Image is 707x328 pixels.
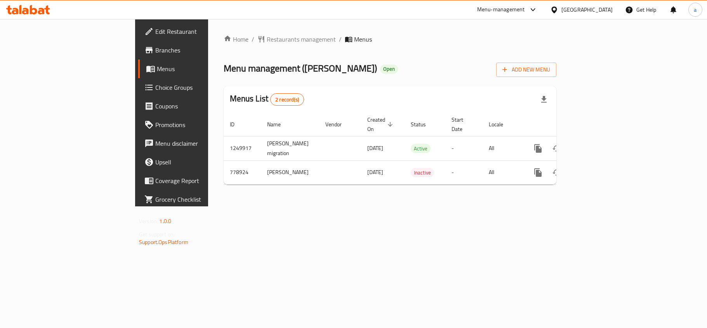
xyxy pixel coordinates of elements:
[155,195,247,204] span: Grocery Checklist
[452,115,473,134] span: Start Date
[380,66,398,72] span: Open
[523,113,610,136] th: Actions
[138,59,253,78] a: Menus
[224,59,377,77] span: Menu management ( [PERSON_NAME] )
[325,120,352,129] span: Vendor
[489,120,513,129] span: Locale
[339,35,342,44] li: /
[445,136,483,161] td: -
[139,229,175,239] span: Get support on:
[267,35,336,44] span: Restaurants management
[155,45,247,55] span: Branches
[139,237,188,247] a: Support.OpsPlatform
[138,115,253,134] a: Promotions
[411,144,431,153] span: Active
[155,120,247,129] span: Promotions
[529,139,547,158] button: more
[138,41,253,59] a: Branches
[270,93,304,106] div: Total records count
[261,161,319,184] td: [PERSON_NAME]
[138,97,253,115] a: Coupons
[354,35,372,44] span: Menus
[380,65,398,74] div: Open
[445,161,483,184] td: -
[547,163,566,182] button: Change Status
[224,35,556,44] nav: breadcrumb
[261,136,319,161] td: [PERSON_NAME] migration
[483,161,523,184] td: All
[138,134,253,153] a: Menu disclaimer
[155,27,247,36] span: Edit Restaurant
[502,65,550,75] span: Add New Menu
[257,35,336,44] a: Restaurants management
[496,63,556,77] button: Add New Menu
[367,167,383,177] span: [DATE]
[138,171,253,190] a: Coverage Report
[267,120,291,129] span: Name
[367,143,383,153] span: [DATE]
[367,115,395,134] span: Created On
[535,90,553,109] div: Export file
[138,22,253,41] a: Edit Restaurant
[411,168,434,177] span: Inactive
[694,5,697,14] span: a
[155,157,247,167] span: Upsell
[230,93,304,106] h2: Menus List
[138,190,253,209] a: Grocery Checklist
[155,83,247,92] span: Choice Groups
[529,163,547,182] button: more
[155,176,247,185] span: Coverage Report
[411,120,436,129] span: Status
[230,120,245,129] span: ID
[138,78,253,97] a: Choice Groups
[139,216,158,226] span: Version:
[224,113,610,185] table: enhanced table
[155,139,247,148] span: Menu disclaimer
[477,5,525,14] div: Menu-management
[157,64,247,73] span: Menus
[271,96,304,103] span: 2 record(s)
[159,216,171,226] span: 1.0.0
[561,5,613,14] div: [GEOGRAPHIC_DATA]
[155,101,247,111] span: Coupons
[138,153,253,171] a: Upsell
[483,136,523,161] td: All
[547,139,566,158] button: Change Status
